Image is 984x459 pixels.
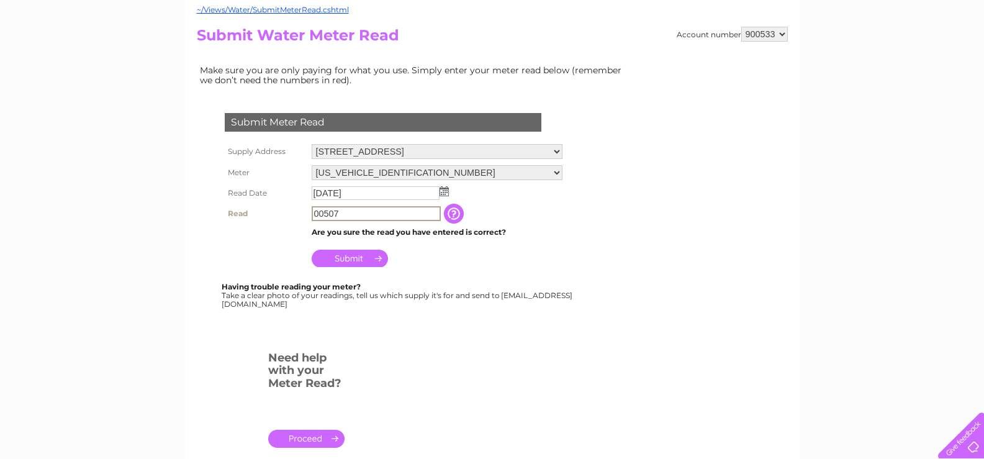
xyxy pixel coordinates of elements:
input: Information [444,204,466,224]
th: Read Date [222,183,309,203]
input: Submit [312,250,388,267]
h3: Need help with your Meter Read? [268,349,345,396]
a: ~/Views/Water/SubmitMeterRead.cshtml [197,5,349,14]
th: Read [222,203,309,224]
a: Telecoms [831,53,869,62]
div: Clear Business is a trading name of Verastar Limited (registered in [GEOGRAPHIC_DATA] No. 3667643... [199,7,786,60]
a: 0333 014 3131 [750,6,836,22]
div: Submit Meter Read [225,113,541,132]
td: Are you sure the read you have entered is correct? [309,224,566,240]
b: Having trouble reading your meter? [222,282,361,291]
a: . [268,430,345,448]
a: Energy [797,53,824,62]
img: ... [440,186,449,196]
th: Meter [222,162,309,183]
a: Water [765,53,789,62]
div: Account number [677,27,788,42]
td: Make sure you are only paying for what you use. Simply enter your meter read below (remember we d... [197,62,631,88]
div: Take a clear photo of your readings, tell us which supply it's for and send to [EMAIL_ADDRESS][DO... [222,283,574,308]
a: Log out [943,53,972,62]
a: Contact [901,53,932,62]
th: Supply Address [222,141,309,162]
h2: Submit Water Meter Read [197,27,788,50]
a: Blog [876,53,894,62]
img: logo.png [34,32,97,70]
